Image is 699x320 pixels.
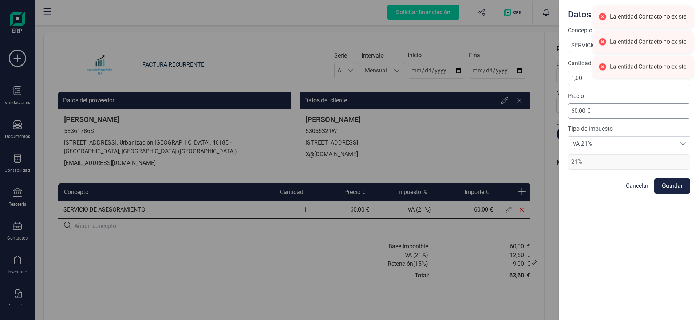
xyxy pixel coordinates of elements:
label: Tipo de impuesto [568,125,690,133]
div: Datos concepto [565,6,682,20]
div: La entidad Contacto no existe. [610,13,688,21]
label: Cantidad [568,59,591,68]
a: Cancelar [626,182,648,190]
span: IVA 21% [568,137,676,151]
label: Precio [568,92,584,100]
button: Guardar [654,178,690,194]
div: La entidad Contacto no existe. [610,38,688,46]
div: La entidad Contacto no existe. [610,63,688,71]
label: Concepto [568,26,592,35]
div: Seleccione un tipo de impuesto [676,137,690,151]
